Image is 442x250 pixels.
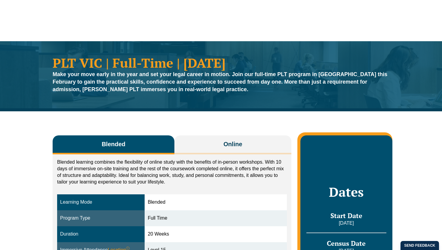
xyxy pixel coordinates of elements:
p: Blended learning combines the flexibility of online study with the benefits of in-person workshop... [57,159,287,185]
div: Duration [60,231,142,238]
div: 20 Weeks [148,231,284,238]
span: Start Date [330,211,362,220]
span: Online [223,140,242,148]
p: [DATE] [306,220,386,227]
div: Full Time [148,215,284,222]
h2: Dates [306,184,386,199]
strong: Make your move early in the year and set your legal career in motion. Join our full-time PLT prog... [53,71,387,92]
span: Census Date [327,239,366,248]
div: Learning Mode [60,199,142,206]
span: Blended [102,140,125,148]
div: Program Type [60,215,142,222]
div: Blended [148,199,284,206]
h1: PLT VIC | Full-Time | [DATE] [53,56,389,69]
